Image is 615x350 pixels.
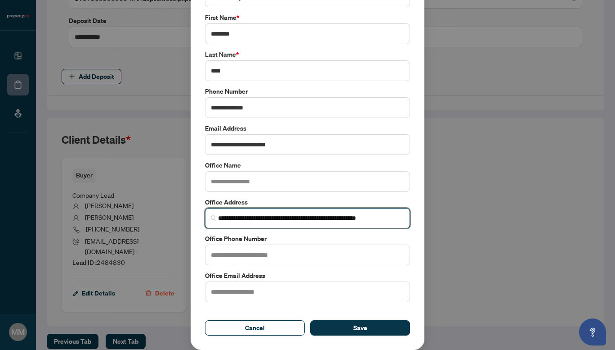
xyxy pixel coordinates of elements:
button: Cancel [205,320,305,336]
button: Open asap [579,318,606,345]
img: search_icon [211,215,216,221]
label: First Name [205,13,410,23]
label: Office Phone Number [205,234,410,244]
label: Last Name [205,50,410,59]
label: Phone Number [205,86,410,96]
label: Office Address [205,197,410,207]
label: Email Address [205,123,410,133]
button: Save [310,320,410,336]
span: Cancel [245,321,265,335]
span: Save [353,321,367,335]
label: Office Email Address [205,271,410,281]
label: Office Name [205,160,410,170]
